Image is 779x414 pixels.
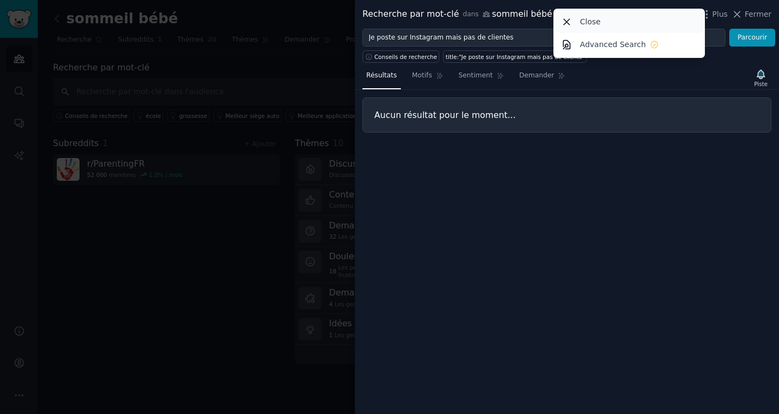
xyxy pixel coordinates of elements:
font: Résultats [366,71,397,79]
font: Aucun résultat pour le moment... [374,110,516,120]
p: Advanced Search [580,39,646,50]
input: Essayez un mot-clé lié à votre entreprise [362,29,725,47]
font: Conseils de recherche [374,54,437,60]
p: Close [580,16,600,28]
button: Fermer [731,9,771,20]
font: Recherche par mot-clé [362,9,459,19]
font: sommeil bébé [492,9,552,19]
font: Demander [519,71,554,79]
a: Résultats [362,67,401,89]
font: Parcourir [737,34,767,41]
font: Fermer [745,10,771,18]
font: Sentiment [459,71,493,79]
font: dans [463,10,478,18]
a: Demander [516,67,570,89]
font: Motifs [412,71,432,79]
button: Parcourir [729,29,775,47]
button: Conseils de recherche [362,50,439,63]
a: Advanced Search [556,33,703,56]
a: Motifs [408,67,447,89]
button: Plus [701,9,728,20]
a: title:"Je poste sur Instagram mais pas de clients" [443,50,587,63]
font: Piste [754,81,768,87]
button: Piste [750,67,771,89]
font: Plus [712,10,728,18]
font: title:"Je poste sur Instagram mais pas de clients" [446,54,585,60]
a: Sentiment [455,67,508,89]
